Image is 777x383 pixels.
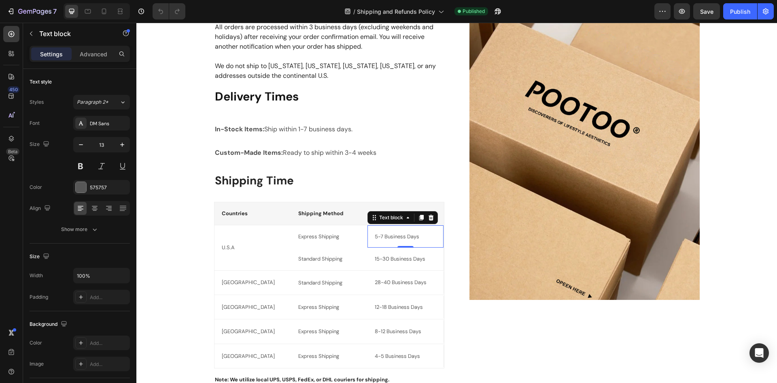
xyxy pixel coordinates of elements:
[162,280,224,289] p: Express Shipping
[693,3,720,19] button: Save
[85,256,147,264] p: [GEOGRAPHIC_DATA]
[238,305,300,313] p: 8-12 Business Days
[30,360,44,368] div: Image
[3,3,60,19] button: 7
[40,50,63,58] p: Settings
[162,329,224,338] p: Express Shipping
[77,98,108,106] span: Paragraph 2*
[39,29,108,39] p: Text block
[357,7,435,16] span: Shipping and Refunds Policy
[85,221,147,229] p: U.S.A
[162,304,224,313] p: Express Shipping
[90,120,128,127] div: DM Sans
[238,256,300,264] p: 28-40 Business Days
[30,293,48,301] div: Padding
[162,255,224,265] p: Standard Shipping
[79,66,162,81] strong: Delivery Times
[238,280,300,289] p: 12-18 Business Days
[238,210,300,218] p: 5-7 Business Days
[30,98,44,106] div: Styles
[238,187,300,195] p: Shipping Time
[79,126,146,134] strong: Custom-Made Items:
[241,191,268,199] div: Text block
[85,305,147,313] p: [GEOGRAPHIC_DATA]
[162,210,224,218] p: Express Shipping
[80,50,107,58] p: Advanced
[30,222,130,237] button: Show more
[90,361,128,368] div: Add...
[30,339,42,347] div: Color
[85,187,147,195] p: Countries
[90,294,128,301] div: Add...
[730,7,750,16] div: Publish
[238,330,300,338] p: 4-5 Business Days
[79,124,307,136] p: Ready to ship within 3-4 weeks
[90,184,128,191] div: 575757
[8,86,19,93] div: 450
[79,353,307,361] p: Note: We utilize local UPS, USPS, FedEx, or DHL couriers for shipping.
[78,150,308,166] h2: Shipping Time
[30,139,51,150] div: Size
[136,23,777,383] iframe: Design area
[73,95,130,109] button: Paragraph 2*
[79,101,307,113] p: Ship within 1-7 business days.
[30,203,52,214] div: Align
[90,340,128,347] div: Add...
[162,232,224,240] p: Standard Shipping
[79,39,307,58] p: We do not ship to [US_STATE], [US_STATE], [US_STATE], [US_STATE], or any addresses outside the co...
[79,102,128,111] strong: In-Stock Items:
[353,7,355,16] span: /
[74,268,129,283] input: Auto
[53,6,57,16] p: 7
[30,251,51,262] div: Size
[153,3,185,19] div: Undo/Redo
[30,272,43,279] div: Width
[723,3,757,19] button: Publish
[30,184,42,191] div: Color
[749,343,769,363] div: Open Intercom Messenger
[6,148,19,155] div: Beta
[463,8,485,15] span: Published
[30,319,69,330] div: Background
[30,78,52,86] div: Text style
[700,8,713,15] span: Save
[85,330,147,338] p: [GEOGRAPHIC_DATA]
[85,280,147,289] p: [GEOGRAPHIC_DATA]
[61,225,99,233] div: Show more
[30,120,40,127] div: Font
[238,232,300,240] p: 15-30 Business Days
[162,187,224,195] p: Shipping Method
